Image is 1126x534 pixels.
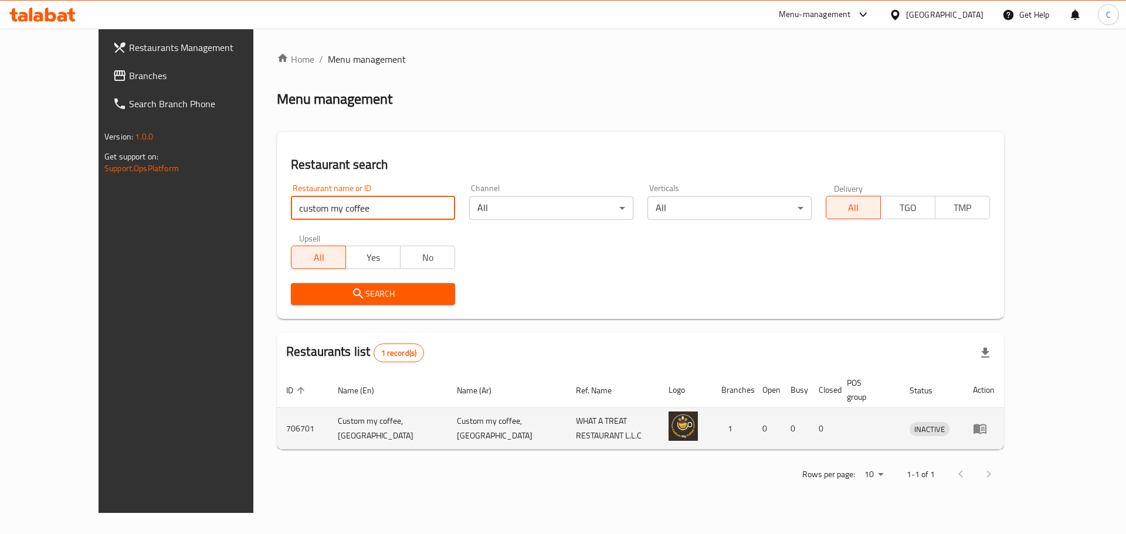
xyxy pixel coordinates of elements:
div: Menu [973,421,995,436]
div: All [469,196,633,220]
span: C [1106,8,1111,21]
span: Search [300,287,446,301]
span: 1 record(s) [374,348,424,359]
input: Search for restaurant name or ID.. [291,196,455,220]
button: Yes [345,246,401,269]
div: Export file [971,339,999,367]
span: TMP [940,199,985,216]
a: Home [277,52,314,66]
td: 0 [781,408,809,450]
button: All [826,196,881,219]
div: Rows per page: [860,466,888,484]
th: Busy [781,372,809,408]
img: Custom my coffee, Business Bay [669,411,698,441]
th: Logo [659,372,712,408]
td: WHAT A TREAT RESTAURANT L.L.C [567,408,659,450]
span: All [831,199,876,216]
span: ID [286,383,308,397]
td: Custom my coffee, [GEOGRAPHIC_DATA] [328,408,447,450]
td: 0 [753,408,781,450]
span: Name (Ar) [457,383,507,397]
span: Yes [351,249,396,266]
div: All [647,196,812,220]
h2: Restaurants list [286,343,424,362]
a: Restaurants Management [103,33,287,62]
span: POS group [847,376,886,404]
span: Name (En) [338,383,389,397]
td: 1 [712,408,753,450]
label: Delivery [834,184,863,192]
button: No [400,246,455,269]
td: 0 [809,408,837,450]
div: Menu-management [779,8,851,22]
table: enhanced table [277,372,1004,450]
span: INACTIVE [910,423,949,436]
label: Upsell [299,234,321,242]
a: Search Branch Phone [103,90,287,118]
div: INACTIVE [910,422,949,436]
h2: Restaurant search [291,156,990,174]
span: All [296,249,341,266]
th: Closed [809,372,837,408]
span: Restaurants Management [129,40,277,55]
span: Search Branch Phone [129,97,277,111]
span: Ref. Name [576,383,627,397]
td: Custom my coffee, [GEOGRAPHIC_DATA] [447,408,567,450]
div: [GEOGRAPHIC_DATA] [906,8,983,21]
h2: Menu management [277,90,392,108]
th: Open [753,372,781,408]
span: 1.0.0 [135,129,153,144]
li: / [319,52,323,66]
th: Action [964,372,1004,408]
p: 1-1 of 1 [907,467,935,482]
span: Branches [129,69,277,83]
a: Support.OpsPlatform [104,161,179,176]
span: Get support on: [104,149,158,164]
span: TGO [886,199,931,216]
button: Search [291,283,455,305]
th: Branches [712,372,753,408]
td: 706701 [277,408,328,450]
span: Version: [104,129,133,144]
button: TMP [935,196,990,219]
p: Rows per page: [802,467,855,482]
span: Status [910,383,948,397]
a: Branches [103,62,287,90]
span: No [405,249,450,266]
nav: breadcrumb [277,52,1004,66]
button: All [291,246,346,269]
span: Menu management [328,52,406,66]
button: TGO [880,196,935,219]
